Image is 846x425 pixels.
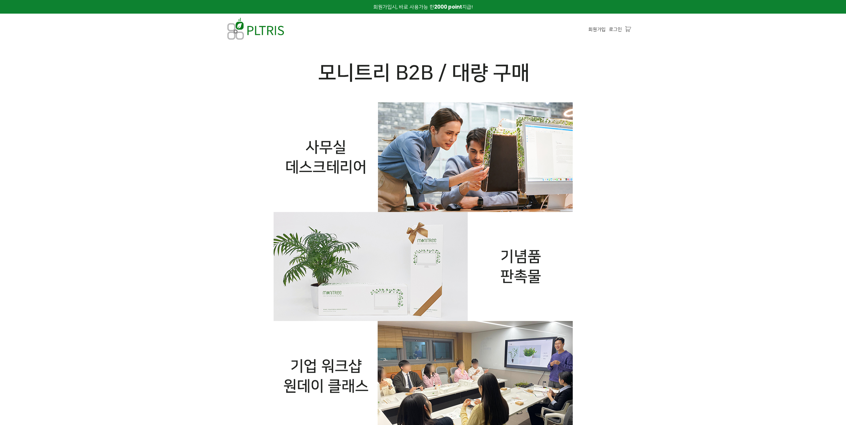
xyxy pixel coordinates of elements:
[373,3,473,10] span: 회원가입시, 바로 사용가능 한 지급!
[588,26,606,33] a: 회원가입
[434,3,462,10] strong: 2000 point
[609,26,622,33] a: 로그인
